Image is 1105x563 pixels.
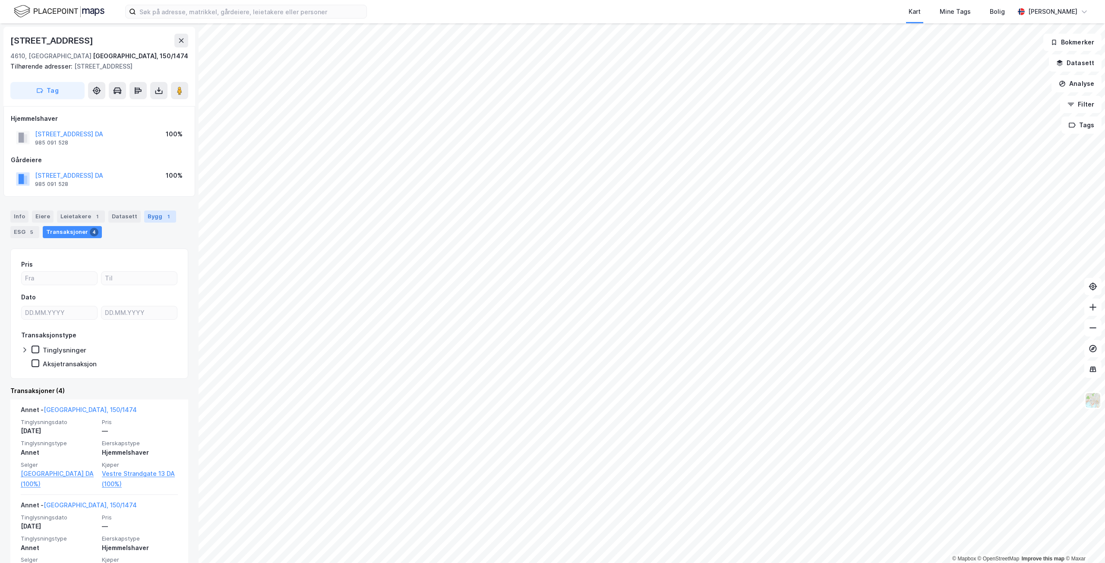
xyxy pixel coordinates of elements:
img: Z [1085,392,1101,409]
a: Improve this map [1022,556,1064,562]
div: Transaksjoner [43,226,102,238]
button: Tags [1061,116,1102,134]
div: — [102,521,178,532]
span: Tilhørende adresser: [10,63,74,70]
a: [GEOGRAPHIC_DATA], 150/1474 [44,406,137,413]
span: Tinglysningstype [21,440,97,447]
button: Tag [10,82,85,99]
div: Hjemmelshaver [102,447,178,458]
span: Tinglysningsdato [21,514,97,521]
div: 1 [93,212,101,221]
div: Kontrollprogram for chat [1062,522,1105,563]
div: Datasett [108,211,141,223]
div: Transaksjonstype [21,330,76,340]
div: [PERSON_NAME] [1028,6,1077,17]
div: Bygg [144,211,176,223]
div: 100% [166,170,183,181]
span: Tinglysningstype [21,535,97,542]
a: OpenStreetMap [978,556,1020,562]
div: [STREET_ADDRESS] [10,61,181,72]
div: Mine Tags [940,6,971,17]
div: Annet - [21,500,137,514]
div: Kart [909,6,921,17]
div: Hjemmelshaver [102,543,178,553]
button: Filter [1060,96,1102,113]
div: [DATE] [21,426,97,436]
span: Tinglysningsdato [21,418,97,426]
div: [GEOGRAPHIC_DATA], 150/1474 [93,51,188,61]
span: Selger [21,461,97,469]
div: 4610, [GEOGRAPHIC_DATA] [10,51,92,61]
div: [DATE] [21,521,97,532]
iframe: Chat Widget [1062,522,1105,563]
div: Hjemmelshaver [11,113,188,124]
button: Datasett [1049,54,1102,72]
button: Bokmerker [1043,34,1102,51]
div: 5 [27,228,36,236]
div: 1 [164,212,173,221]
div: Leietakere [57,211,105,223]
div: Eiere [32,211,54,223]
span: Eierskapstype [102,440,178,447]
div: — [102,426,178,436]
input: Søk på adresse, matrikkel, gårdeiere, leietakere eller personer [136,5,366,18]
div: Info [10,211,28,223]
div: Dato [21,292,36,302]
button: Analyse [1051,75,1102,92]
div: Transaksjoner (4) [10,386,188,396]
a: Vestre Strandgate 13 DA (100%) [102,469,178,489]
div: Tinglysninger [43,346,86,354]
input: Til [101,272,177,285]
span: Eierskapstype [102,535,178,542]
span: Kjøper [102,461,178,469]
div: 985 091 528 [35,139,68,146]
div: Annet - [21,405,137,418]
div: Aksjetransaksjon [43,360,97,368]
div: Bolig [990,6,1005,17]
input: DD.MM.YYYY [22,306,97,319]
img: logo.f888ab2527a4732fd821a326f86c7f29.svg [14,4,104,19]
div: [STREET_ADDRESS] [10,34,95,47]
div: Annet [21,543,97,553]
input: Fra [22,272,97,285]
input: DD.MM.YYYY [101,306,177,319]
div: 4 [90,228,98,236]
div: Annet [21,447,97,458]
a: [GEOGRAPHIC_DATA] DA (100%) [21,469,97,489]
span: Pris [102,514,178,521]
a: Mapbox [952,556,976,562]
span: Pris [102,418,178,426]
div: Gårdeiere [11,155,188,165]
a: [GEOGRAPHIC_DATA], 150/1474 [44,501,137,509]
div: 100% [166,129,183,139]
div: ESG [10,226,39,238]
div: 985 091 528 [35,181,68,188]
div: Pris [21,259,33,270]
